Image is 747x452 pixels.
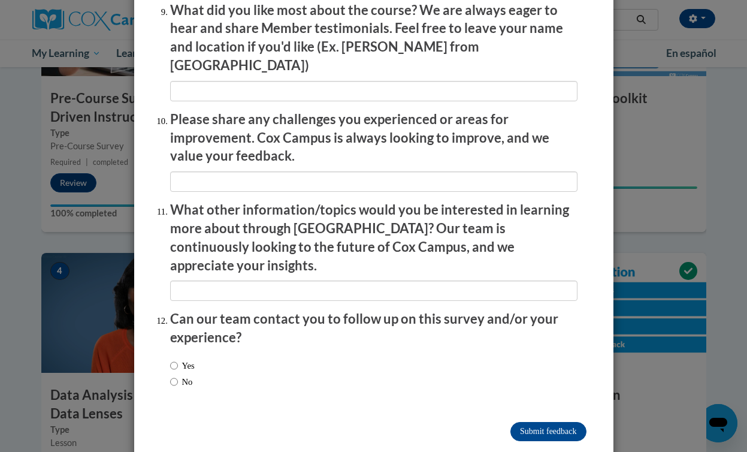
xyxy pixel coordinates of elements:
p: What did you like most about the course? We are always eager to hear and share Member testimonial... [170,1,577,75]
label: No [170,375,193,388]
p: Can our team contact you to follow up on this survey and/or your experience? [170,310,577,347]
input: Yes [170,359,178,372]
p: Please share any challenges you experienced or areas for improvement. Cox Campus is always lookin... [170,110,577,165]
p: What other information/topics would you be interested in learning more about through [GEOGRAPHIC_... [170,201,577,275]
input: No [170,375,178,388]
input: Submit feedback [510,422,586,441]
label: Yes [170,359,195,372]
